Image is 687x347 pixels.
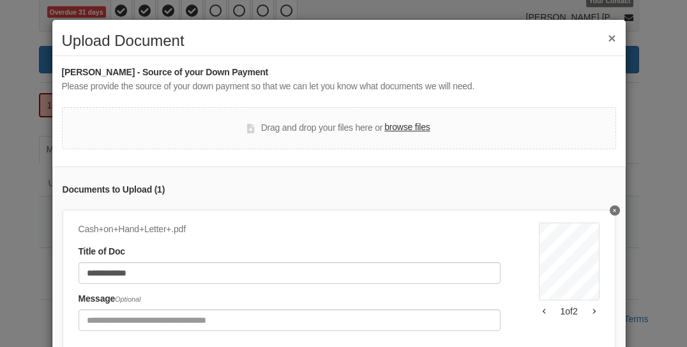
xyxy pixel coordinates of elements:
label: browse files [384,121,430,135]
div: 1 of 2 [539,305,600,318]
input: Include any comments on this document [79,309,501,331]
label: Title of Doc [79,245,125,259]
div: Documents to Upload ( 1 ) [63,183,615,197]
input: Document Title [79,262,501,284]
label: Message [79,292,141,306]
div: Please provide the source of your down payment so that we can let you know what documents we will... [62,80,616,94]
span: Optional [115,295,140,303]
button: Delete cash on hand [610,205,620,216]
div: Cash+on+Hand+Letter+.pdf [79,223,501,237]
div: [PERSON_NAME] - Source of your Down Payment [62,66,616,80]
button: × [608,31,615,45]
div: Drag and drop your files here or [247,121,430,136]
h2: Upload Document [62,33,616,49]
